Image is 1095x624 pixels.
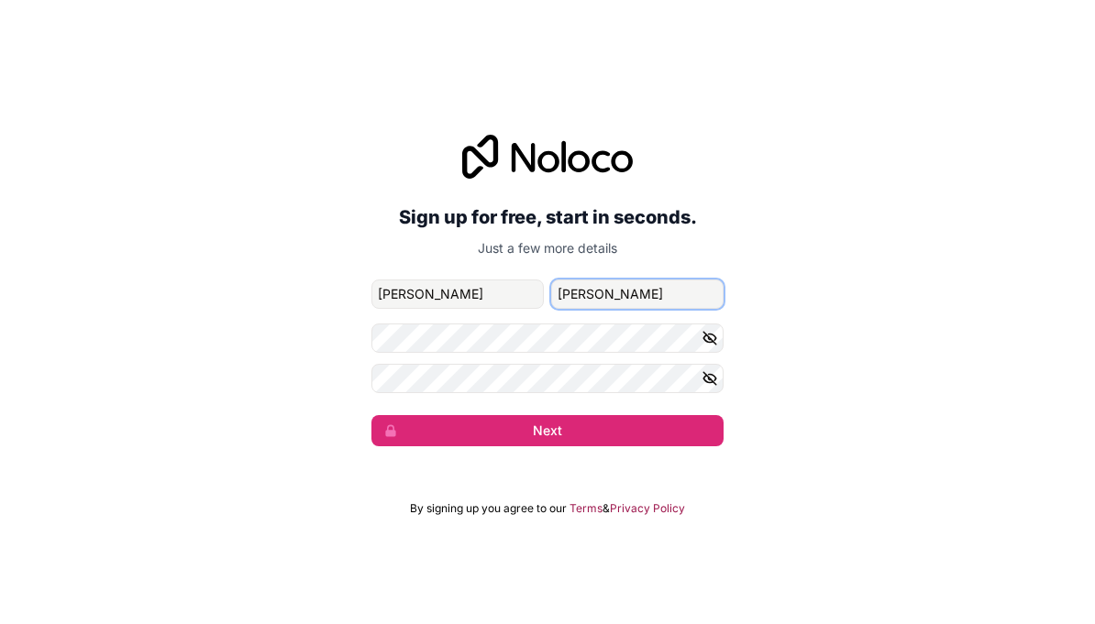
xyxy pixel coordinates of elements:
[371,415,724,446] button: Next
[610,501,685,516] a: Privacy Policy
[371,201,724,234] h2: Sign up for free, start in seconds.
[371,279,544,309] input: given-name
[371,323,724,353] input: Password
[603,501,610,516] span: &
[570,501,603,516] a: Terms
[551,279,724,309] input: family-name
[371,364,724,393] input: Confirm password
[371,239,724,257] p: Just a few more details
[410,501,567,516] span: By signing up you agree to our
